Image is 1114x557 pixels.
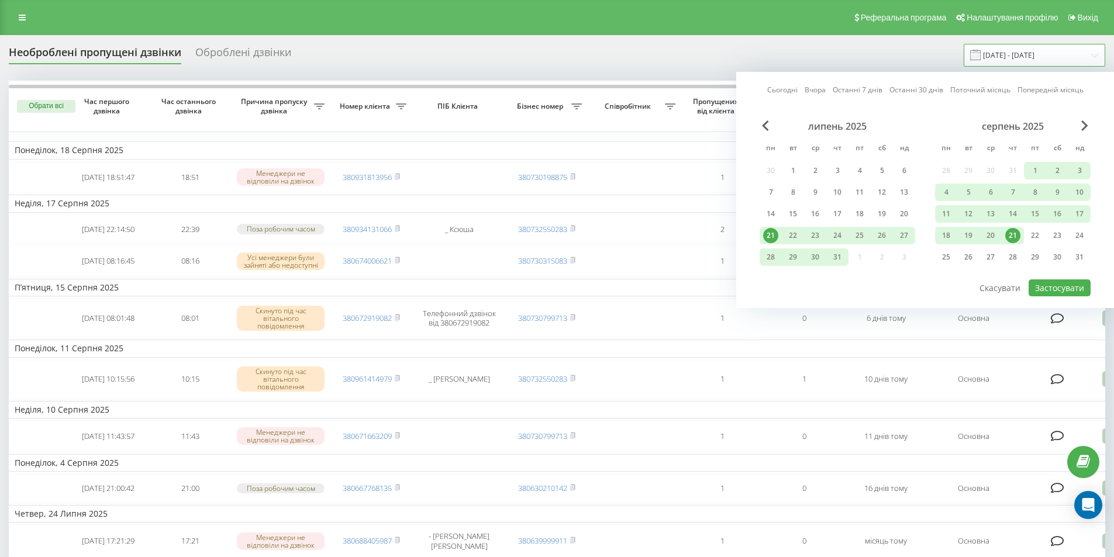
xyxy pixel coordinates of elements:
div: 7 [1005,185,1020,200]
span: ПІБ Клієнта [422,102,496,111]
a: 380934131066 [343,224,392,234]
a: Останні 30 днів [889,84,943,95]
div: ср 6 серп 2025 р. [980,184,1002,201]
div: вт 5 серп 2025 р. [957,184,980,201]
div: 3 [1072,163,1087,178]
div: ср 13 серп 2025 р. [980,205,1002,223]
a: 380730799713 [518,431,567,441]
div: сб 2 серп 2025 р. [1046,162,1068,179]
div: 3 [830,163,845,178]
div: Оброблені дзвінки [195,46,291,64]
td: 08:01 [149,299,231,337]
a: 380732550283 [518,373,567,384]
div: нд 31 серп 2025 р. [1068,248,1091,266]
td: [DATE] 21:00:42 [67,474,149,503]
div: нд 24 серп 2025 р. [1068,227,1091,244]
a: Останні 7 днів [833,84,882,95]
div: нд 13 лип 2025 р. [893,184,915,201]
td: 0 [763,299,845,337]
div: Скинуто під час вітального повідомлення [237,366,325,392]
td: 0 [763,474,845,503]
span: Пропущених від клієнта [687,97,747,115]
abbr: субота [1049,140,1066,158]
div: пн 25 серп 2025 р. [935,248,957,266]
td: Основна [927,299,1020,337]
div: 26 [874,228,889,243]
td: 21:00 [149,474,231,503]
div: 4 [852,163,867,178]
div: чт 24 лип 2025 р. [826,227,849,244]
div: вт 29 лип 2025 р. [782,248,804,266]
div: серпень 2025 [935,120,1091,132]
div: 5 [874,163,889,178]
div: Поза робочим часом [237,483,325,493]
td: 08:16 [149,245,231,276]
abbr: субота [873,140,891,158]
td: 16 днів тому [845,474,927,503]
div: 5 [961,185,976,200]
td: _ [PERSON_NAME] [412,360,506,399]
a: 380730315083 [518,255,567,266]
td: 1 [681,474,763,503]
div: ср 20 серп 2025 р. [980,227,1002,244]
div: Менеджери не відповіли на дзвінок [237,168,325,186]
abbr: четвер [829,140,846,158]
div: ср 16 лип 2025 р. [804,205,826,223]
span: Реферальна програма [861,13,947,22]
div: пт 1 серп 2025 р. [1024,162,1046,179]
div: пн 4 серп 2025 р. [935,184,957,201]
div: сб 16 серп 2025 р. [1046,205,1068,223]
div: 22 [1027,228,1043,243]
div: вт 1 лип 2025 р. [782,162,804,179]
div: 26 [961,250,976,265]
div: 14 [763,206,778,222]
div: 6 [896,163,912,178]
a: 380730799713 [518,313,567,323]
div: нд 27 лип 2025 р. [893,227,915,244]
td: [DATE] 18:51:47 [67,162,149,193]
div: 11 [939,206,954,222]
span: Вихід [1078,13,1098,22]
div: нд 3 серп 2025 р. [1068,162,1091,179]
button: Застосувати [1029,279,1091,296]
a: 380961414979 [343,373,392,384]
div: 29 [1027,250,1043,265]
div: 11 [852,185,867,200]
div: 17 [1072,206,1087,222]
div: 15 [1027,206,1043,222]
a: 380667768135 [343,483,392,493]
div: 30 [1050,250,1065,265]
div: вт 8 лип 2025 р. [782,184,804,201]
div: пт 8 серп 2025 р. [1024,184,1046,201]
div: 24 [1072,228,1087,243]
div: ср 2 лип 2025 р. [804,162,826,179]
td: [DATE] 10:15:56 [67,360,149,399]
div: пн 18 серп 2025 р. [935,227,957,244]
div: 13 [896,185,912,200]
td: [DATE] 08:01:48 [67,299,149,337]
div: 16 [808,206,823,222]
div: 23 [1050,228,1065,243]
div: пт 29 серп 2025 р. [1024,248,1046,266]
div: 27 [983,250,998,265]
a: 380671663209 [343,431,392,441]
a: Попередній місяць [1018,84,1084,95]
abbr: четвер [1004,140,1022,158]
div: 1 [1027,163,1043,178]
div: Поза робочим часом [237,224,325,234]
div: 18 [939,228,954,243]
div: нд 10 серп 2025 р. [1068,184,1091,201]
a: 380931813956 [343,172,392,182]
div: сб 5 лип 2025 р. [871,162,893,179]
div: 12 [874,185,889,200]
div: 6 [983,185,998,200]
td: 10:15 [149,360,231,399]
a: 380639999911 [518,535,567,546]
div: пт 15 серп 2025 р. [1024,205,1046,223]
div: пт 11 лип 2025 р. [849,184,871,201]
abbr: п’ятниця [1026,140,1044,158]
div: чт 7 серп 2025 р. [1002,184,1024,201]
td: 1 [681,421,763,452]
div: пн 7 лип 2025 р. [760,184,782,201]
div: ср 27 серп 2025 р. [980,248,1002,266]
